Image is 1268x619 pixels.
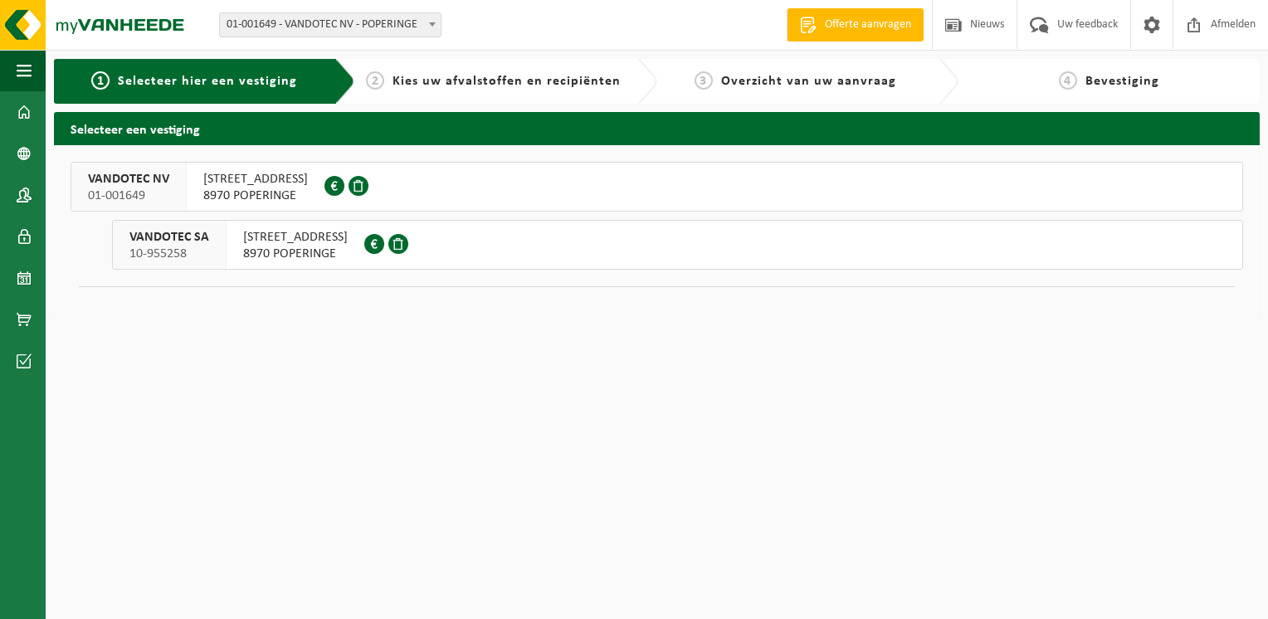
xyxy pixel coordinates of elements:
span: [STREET_ADDRESS] [203,171,308,188]
span: VANDOTEC SA [129,229,209,246]
span: Kies uw afvalstoffen en recipiënten [393,75,621,88]
a: Offerte aanvragen [787,8,924,41]
span: 01-001649 - VANDOTEC NV - POPERINGE [219,12,441,37]
span: [STREET_ADDRESS] [243,229,348,246]
span: Selecteer hier een vestiging [118,75,297,88]
span: 10-955258 [129,246,209,262]
span: VANDOTEC NV [88,171,169,188]
span: 3 [695,71,713,90]
span: Overzicht van uw aanvraag [721,75,896,88]
span: Offerte aanvragen [821,17,915,33]
button: VANDOTEC NV 01-001649 [STREET_ADDRESS]8970 POPERINGE [71,162,1243,212]
button: VANDOTEC SA 10-955258 [STREET_ADDRESS]8970 POPERINGE [112,220,1243,270]
span: 01-001649 [88,188,169,204]
span: 8970 POPERINGE [203,188,308,204]
h2: Selecteer een vestiging [54,112,1260,144]
span: 8970 POPERINGE [243,246,348,262]
span: 01-001649 - VANDOTEC NV - POPERINGE [220,13,441,37]
span: 4 [1059,71,1077,90]
span: 1 [91,71,110,90]
span: 2 [366,71,384,90]
span: Bevestiging [1085,75,1159,88]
